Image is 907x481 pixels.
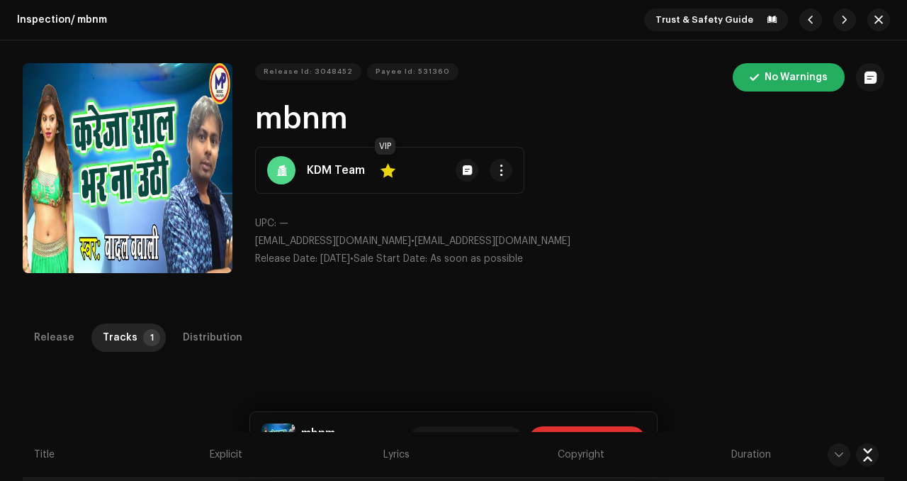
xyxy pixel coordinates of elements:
[731,448,771,462] span: Duration
[255,63,361,80] button: Release Id: 3048452
[367,63,458,80] button: Payee Id: 531360
[383,448,410,462] span: Lyrics
[558,448,604,462] span: Copyright
[307,162,365,179] strong: KDM Team
[376,57,450,86] span: Payee Id: 531360
[255,234,884,249] p: •
[279,219,288,228] span: —
[183,324,242,352] div: Distribution
[255,254,354,264] span: •
[409,426,523,455] button: More actions
[415,236,570,246] span: [EMAIL_ADDRESS][DOMAIN_NAME]
[261,424,295,458] img: a325270c-b2a5-45e3-abd9-698c939fd342
[210,448,242,462] span: Explicit
[426,426,492,455] span: More actions
[320,254,350,264] span: [DATE]
[529,426,646,455] button: Approve release
[546,426,629,455] span: Approve release
[255,219,276,228] span: UPC:
[430,254,523,264] span: As soon as possible
[255,254,317,264] span: Release Date:
[354,254,427,264] span: Sale Start Date:
[301,425,368,442] h5: mbnm
[255,103,884,136] h1: mbnm
[264,57,353,86] span: Release Id: 3048452
[255,236,411,246] span: [EMAIL_ADDRESS][DOMAIN_NAME]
